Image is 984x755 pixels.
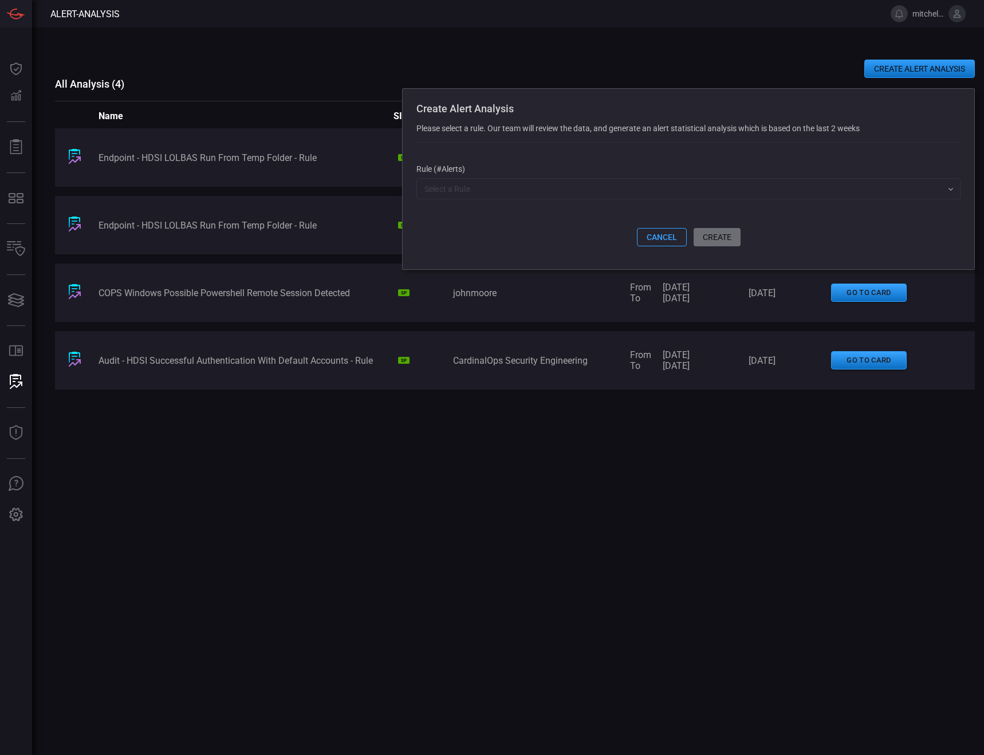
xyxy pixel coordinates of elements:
[912,9,944,18] span: mitchellbernadsky
[630,282,651,293] span: From
[398,154,410,161] div: SP
[663,360,690,371] span: [DATE]
[2,368,30,396] button: ALERT ANALYSIS
[630,360,651,371] span: To
[99,355,394,366] div: Audit - HDSI Successful Authentication With Default Accounts - Rule
[398,222,410,229] div: SP
[663,293,690,304] span: [DATE]
[2,184,30,212] button: MITRE - Detection Posture
[2,82,30,110] button: Detections
[637,228,687,246] button: cancel
[99,220,394,231] div: Endpoint - HDSI LOLBAS Run From Temp Folder - Rule
[398,289,410,296] div: SP
[420,182,938,196] input: Select a Rule
[2,55,30,82] button: Dashboard
[416,124,961,133] div: Please select a rule. Our team will review the data, and generate an alert statistical analysis w...
[55,78,975,90] h3: All Analysis ( 4 )
[416,103,961,115] div: Create Alert Analysis
[630,349,651,360] span: From
[630,293,651,304] span: To
[945,183,957,195] button: Open
[50,9,120,19] span: Alert-analysis
[2,133,30,161] button: Reports
[2,419,30,447] button: Threat Intelligence
[2,337,30,365] button: Rule Catalog
[393,111,452,121] span: SIEM
[2,470,30,498] button: Ask Us A Question
[749,355,831,366] span: [DATE]
[831,284,907,302] button: go to card
[453,288,631,298] span: johnmoore
[864,60,975,78] button: CREATE ALERT ANALYSIS
[749,288,831,298] span: [DATE]
[453,355,631,366] span: CardinalOps Security Engineering
[2,235,30,263] button: Inventory
[2,501,30,529] button: Preferences
[99,288,394,298] div: COPS Windows Possible Powershell Remote Session Detected
[99,152,394,163] div: Endpoint - HDSI LOLBAS Run From Temp Folder - Rule
[416,164,961,174] div: Rule (#Alerts)
[663,282,690,293] span: [DATE]
[398,357,410,364] div: SP
[831,351,907,370] button: go to card
[2,286,30,314] button: Cards
[663,349,690,360] span: [DATE]
[99,111,394,121] span: Name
